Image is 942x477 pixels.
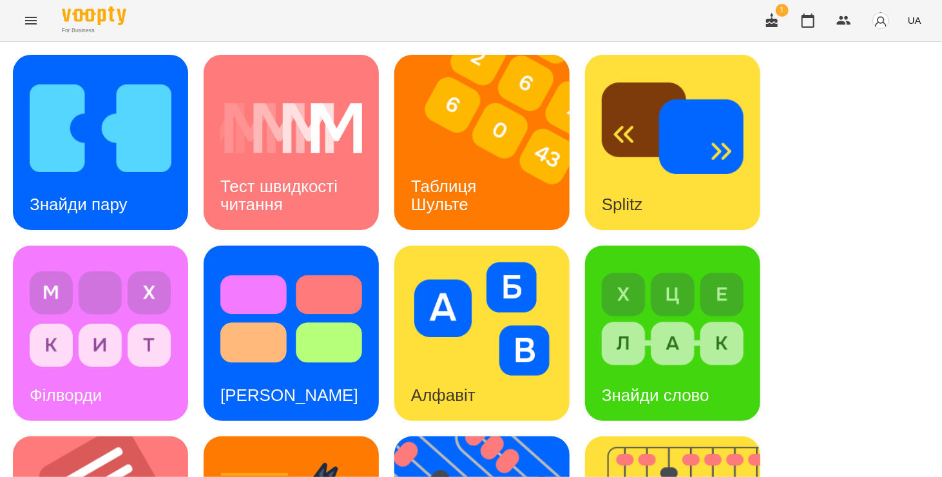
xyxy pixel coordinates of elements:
img: Знайди слово [602,262,744,376]
img: Алфавіт [411,262,553,376]
button: UA [903,8,927,32]
h3: Знайди пару [30,195,128,214]
a: Знайди словоЗнайди слово [585,246,760,421]
img: Таблиця Шульте [394,55,586,230]
h3: Splitz [602,195,643,214]
img: avatar_s.png [872,12,890,30]
h3: Тест швидкості читання [220,177,342,213]
span: 1 [776,4,789,17]
img: Знайди пару [30,72,171,185]
img: Філворди [30,262,171,376]
a: ФілвордиФілворди [13,246,188,421]
h3: Філворди [30,385,102,405]
img: Тест швидкості читання [220,72,362,185]
h3: Знайди слово [602,385,709,405]
a: АлфавітАлфавіт [394,246,570,421]
img: Voopty Logo [62,6,126,25]
h3: Алфавіт [411,385,476,405]
a: Тест Струпа[PERSON_NAME] [204,246,379,421]
a: SplitzSplitz [585,55,760,230]
button: Menu [15,5,46,36]
img: Splitz [602,72,744,185]
a: Тест швидкості читанняТест швидкості читання [204,55,379,230]
img: Тест Струпа [220,262,362,376]
h3: Таблиця Шульте [411,177,481,213]
a: Знайди паруЗнайди пару [13,55,188,230]
a: Таблиця ШультеТаблиця Шульте [394,55,570,230]
span: For Business [62,26,126,35]
h3: [PERSON_NAME] [220,385,358,405]
span: UA [908,14,921,27]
